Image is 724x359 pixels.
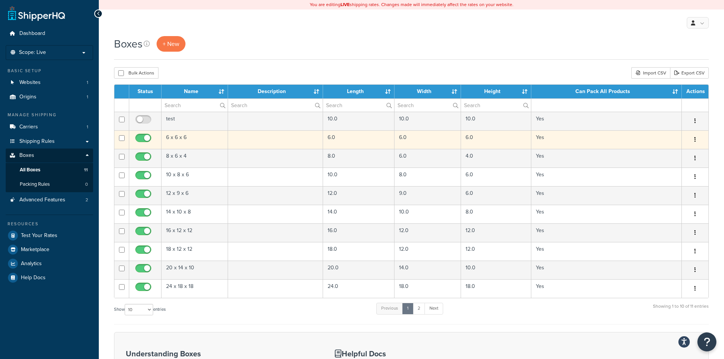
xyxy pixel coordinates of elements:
[323,85,394,98] th: Length : activate to sort column ascending
[8,6,65,21] a: ShipperHQ Home
[323,242,394,261] td: 18.0
[670,67,709,79] a: Export CSV
[19,138,55,145] span: Shipping Rules
[323,99,394,112] input: Search
[335,350,454,358] h3: Helpful Docs
[461,130,531,149] td: 6.0
[87,94,88,100] span: 1
[394,168,461,186] td: 8.0
[114,304,166,315] label: Show entries
[323,205,394,223] td: 14.0
[6,149,93,192] li: Boxes
[531,186,682,205] td: Yes
[162,186,228,205] td: 12 x 9 x 6
[394,99,461,112] input: Search
[163,40,179,48] span: + New
[323,149,394,168] td: 8.0
[162,261,228,279] td: 20 x 14 x 10
[114,67,158,79] button: Bulk Actions
[6,229,93,242] a: Test Your Rates
[697,332,716,351] button: Open Resource Center
[6,27,93,41] a: Dashboard
[6,76,93,90] li: Websites
[323,223,394,242] td: 16.0
[19,124,38,130] span: Carriers
[461,149,531,168] td: 4.0
[6,120,93,134] li: Carriers
[394,242,461,261] td: 12.0
[531,168,682,186] td: Yes
[6,193,93,207] a: Advanced Features 2
[162,223,228,242] td: 16 x 12 x 12
[6,90,93,104] a: Origins 1
[323,112,394,130] td: 10.0
[531,112,682,130] td: Yes
[531,149,682,168] td: Yes
[21,261,42,267] span: Analytics
[228,99,323,112] input: Search
[323,261,394,279] td: 20.0
[6,120,93,134] a: Carriers 1
[6,112,93,118] div: Manage Shipping
[461,205,531,223] td: 8.0
[394,130,461,149] td: 6.0
[86,197,88,203] span: 2
[19,197,65,203] span: Advanced Features
[425,303,443,314] a: Next
[394,186,461,205] td: 9.0
[21,232,57,239] span: Test Your Rates
[461,242,531,261] td: 12.0
[162,168,228,186] td: 10 x 8 x 6
[6,243,93,256] a: Marketplace
[461,261,531,279] td: 10.0
[6,193,93,207] li: Advanced Features
[461,279,531,298] td: 18.0
[162,149,228,168] td: 8 x 6 x 4
[394,205,461,223] td: 10.0
[87,79,88,86] span: 1
[20,167,40,173] span: All Boxes
[6,68,93,74] div: Basic Setup
[6,163,93,177] a: All Boxes 11
[323,279,394,298] td: 24.0
[461,168,531,186] td: 6.0
[531,261,682,279] td: Yes
[413,303,425,314] a: 2
[394,261,461,279] td: 14.0
[531,130,682,149] td: Yes
[84,167,88,173] span: 11
[6,177,93,191] li: Packing Rules
[19,30,45,37] span: Dashboard
[394,279,461,298] td: 18.0
[341,1,350,8] b: LIVE
[6,90,93,104] li: Origins
[162,205,228,223] td: 14 x 10 x 8
[6,257,93,270] a: Analytics
[21,275,46,281] span: Help Docs
[162,99,228,112] input: Search
[461,223,531,242] td: 12.0
[631,67,670,79] div: Import CSV
[87,124,88,130] span: 1
[125,304,153,315] select: Showentries
[162,85,228,98] th: Name : activate to sort column ascending
[20,181,50,188] span: Packing Rules
[129,85,162,98] th: Status
[461,112,531,130] td: 10.0
[531,242,682,261] td: Yes
[394,149,461,168] td: 6.0
[6,134,93,149] a: Shipping Rules
[6,271,93,285] a: Help Docs
[85,181,88,188] span: 0
[531,85,682,98] th: Can Pack All Products : activate to sort column ascending
[394,112,461,130] td: 10.0
[461,99,531,112] input: Search
[228,85,323,98] th: Description : activate to sort column ascending
[162,130,228,149] td: 6 x 6 x 6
